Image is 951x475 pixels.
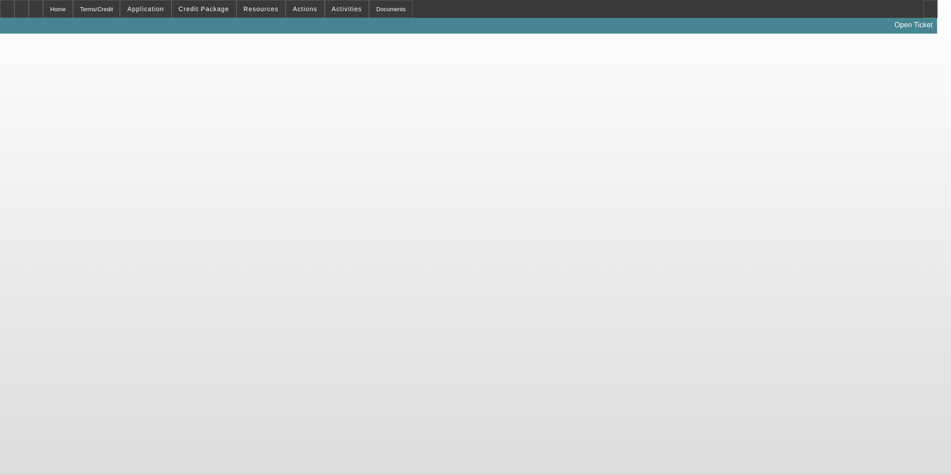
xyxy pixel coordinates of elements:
span: Activities [332,5,362,13]
button: Credit Package [172,0,236,17]
button: Activities [325,0,369,17]
button: Application [120,0,171,17]
button: Actions [286,0,324,17]
span: Resources [244,5,278,13]
a: Open Ticket [891,17,936,33]
span: Credit Package [179,5,229,13]
button: Resources [237,0,285,17]
span: Application [127,5,164,13]
span: Actions [293,5,317,13]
